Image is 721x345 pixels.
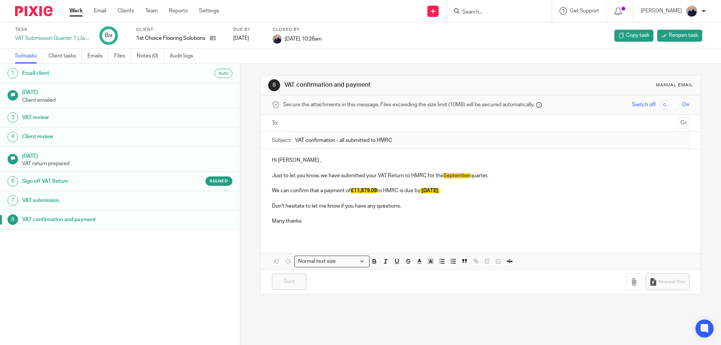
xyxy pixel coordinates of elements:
[657,30,702,42] a: Reopen task
[8,112,18,123] div: 3
[22,87,232,96] h1: [DATE]
[22,131,163,142] h1: Client review
[8,214,18,225] div: 8
[105,31,112,40] div: 8
[272,187,689,194] p: We can confirm that a payment of to HMRC is due by
[145,7,158,15] a: Team
[272,217,689,225] p: Many thanks
[137,49,164,63] a: Notes (0)
[272,202,689,210] p: Don't hesitate to let me know if you have any questions.
[283,101,534,108] span: Secure the attachments in this message. Files exceeding the size limit (10MB) will be secured aut...
[8,68,18,78] div: 1
[22,151,232,160] h1: [DATE]
[273,27,322,33] label: Closed by
[22,214,163,225] h1: VAT confirmation and payment
[686,5,698,17] img: IMG_8745-0021-copy.jpg
[284,81,497,89] h1: VAT confirmation and payment
[48,49,82,63] a: Client tasks
[118,7,134,15] a: Clients
[443,173,470,178] span: September
[626,32,649,39] span: Copy task
[268,79,280,91] div: 8
[351,188,377,193] span: £11,879.09
[8,195,18,206] div: 7
[233,27,263,33] label: Due by
[272,119,280,127] label: To:
[15,27,90,33] label: Task
[22,68,163,79] h1: Email client
[114,49,131,63] a: Files
[659,279,685,285] span: Request files
[199,7,219,15] a: Settings
[272,157,689,164] p: Hi [PERSON_NAME] ,
[646,273,689,290] button: Request files
[8,176,18,187] div: 6
[614,30,653,42] a: Copy task
[8,132,18,142] div: 4
[462,9,529,16] input: Search
[22,176,163,187] h1: Sign off VAT Return
[169,7,188,15] a: Reports
[210,178,228,184] span: Signed
[678,118,689,129] button: Cc
[214,69,232,78] div: Auto
[22,195,163,206] h1: VAT submission
[421,188,438,193] span: [DATE]
[273,35,282,44] img: IMG_8745-0021-copy.jpg
[22,96,232,104] p: Client emailed
[15,6,53,16] img: Pixie
[338,258,365,265] input: Search for option
[69,7,83,15] a: Work
[170,49,199,63] a: Audit logs
[669,32,698,39] span: Reopen task
[272,274,306,290] input: Sent
[136,35,206,42] p: 1st Choice Flooring Solutions Ltd
[296,258,337,265] span: Normal text size
[108,34,112,38] small: /8
[94,7,106,15] a: Email
[272,172,689,179] p: Just to let you know, we have submitted your VAT Return to HMRC for the quarter.
[233,35,263,42] div: [DATE]
[22,112,163,123] h1: VAT review
[570,8,599,14] span: Get Support
[15,49,43,63] a: Subtasks
[682,101,689,108] span: On
[285,36,322,41] span: [DATE] 10:28am
[632,101,656,108] span: Switch off
[87,49,109,63] a: Emails
[136,27,224,33] label: Client
[272,137,291,144] label: Subject:
[294,256,370,267] div: Search for option
[22,160,232,167] p: VAT return prepared
[438,188,439,193] span: .
[641,7,682,15] p: [PERSON_NAME]
[656,82,693,88] div: Manual email
[15,35,90,42] div: VAT Submission Quarter 1 (Jan/Apr/Jul/Oct)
